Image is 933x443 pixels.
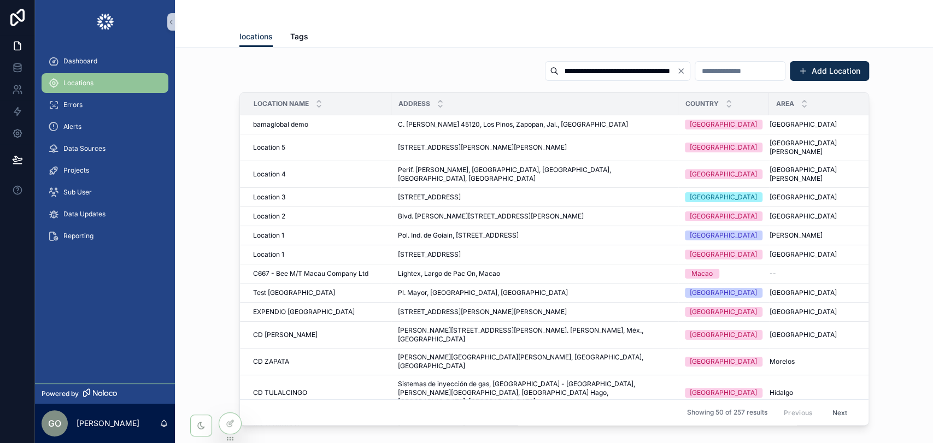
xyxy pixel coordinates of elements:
span: Location 1 [253,250,284,259]
div: [GEOGRAPHIC_DATA] [690,288,757,298]
a: Tags [290,27,308,49]
span: [GEOGRAPHIC_DATA] [770,308,837,316]
a: Errors [42,95,168,115]
a: CD TULALCINGO [253,388,385,397]
button: Clear [677,67,690,75]
a: Pol. Ind. de Goiain, [STREET_ADDRESS] [398,231,672,240]
span: Projects [63,166,89,175]
span: Alerts [63,122,81,131]
a: [GEOGRAPHIC_DATA] [770,330,873,339]
a: [GEOGRAPHIC_DATA] [685,250,762,259]
img: App logo [96,13,114,31]
a: Morelos [770,357,873,366]
span: [GEOGRAPHIC_DATA] [770,212,837,221]
a: [PERSON_NAME][GEOGRAPHIC_DATA][PERSON_NAME], [GEOGRAPHIC_DATA], [GEOGRAPHIC_DATA] [398,353,672,370]
span: [STREET_ADDRESS] [398,193,461,202]
span: [STREET_ADDRESS] [398,250,461,259]
span: Reporting [63,232,93,240]
a: Projects [42,161,168,180]
button: Next [824,404,855,421]
span: C. [PERSON_NAME] 45120, Los Pinos, Zapopan, Jal., [GEOGRAPHIC_DATA] [398,120,628,129]
a: Perif. [PERSON_NAME], [GEOGRAPHIC_DATA], [GEOGRAPHIC_DATA], [GEOGRAPHIC_DATA], [GEOGRAPHIC_DATA] [398,166,672,183]
span: Lightex, Largo de Pac On, Macao [398,269,500,278]
div: [GEOGRAPHIC_DATA] [690,357,757,367]
span: [GEOGRAPHIC_DATA][PERSON_NAME] [770,166,873,183]
a: Location 4 [253,170,385,179]
a: [GEOGRAPHIC_DATA] [770,308,873,316]
span: Pl. Mayor, [GEOGRAPHIC_DATA], [GEOGRAPHIC_DATA] [398,288,568,297]
a: CD [PERSON_NAME] [253,330,385,339]
a: Blvd. [PERSON_NAME][STREET_ADDRESS][PERSON_NAME] [398,212,672,221]
a: Pl. Mayor, [GEOGRAPHIC_DATA], [GEOGRAPHIC_DATA] [398,288,672,297]
div: Macao [691,269,713,279]
a: CD ZAPATA [253,357,385,366]
div: [GEOGRAPHIC_DATA] [690,250,757,259]
span: [GEOGRAPHIC_DATA][PERSON_NAME] [770,139,873,156]
span: EXPENDIO [GEOGRAPHIC_DATA] [253,308,355,316]
a: -- [770,269,873,278]
span: bamaglobal demo [253,120,308,129]
a: Sistemas de inyección de gas, [GEOGRAPHIC_DATA] - [GEOGRAPHIC_DATA], [PERSON_NAME][GEOGRAPHIC_DAT... [398,380,672,406]
a: [PERSON_NAME] [770,231,873,240]
span: [PERSON_NAME] [770,231,823,240]
a: [GEOGRAPHIC_DATA] [770,193,873,202]
a: [GEOGRAPHIC_DATA] [685,192,762,202]
span: [STREET_ADDRESS][PERSON_NAME][PERSON_NAME] [398,143,567,152]
div: [GEOGRAPHIC_DATA] [690,330,757,340]
span: CD [PERSON_NAME] [253,330,318,339]
span: Location 4 [253,170,286,179]
span: [GEOGRAPHIC_DATA] [770,330,837,339]
a: [GEOGRAPHIC_DATA] [685,330,762,340]
a: [PERSON_NAME][STREET_ADDRESS][PERSON_NAME]. [PERSON_NAME], Méx., [GEOGRAPHIC_DATA] [398,326,672,344]
a: [GEOGRAPHIC_DATA] [770,120,873,129]
span: C667 - Bee M/T Macau Company Ltd [253,269,368,278]
span: Address [398,99,430,108]
span: Dashboard [63,57,97,66]
div: [GEOGRAPHIC_DATA] [690,192,757,202]
div: [GEOGRAPHIC_DATA] [690,169,757,179]
a: Location 1 [253,250,385,259]
a: Macao [685,269,762,279]
span: Test [GEOGRAPHIC_DATA] [253,288,335,297]
span: Powered by [42,389,79,398]
span: Location 2 [253,212,285,221]
a: [GEOGRAPHIC_DATA] [770,212,873,221]
span: Country [685,99,719,108]
a: locations [239,27,273,48]
a: [STREET_ADDRESS][PERSON_NAME][PERSON_NAME] [398,143,672,152]
a: [GEOGRAPHIC_DATA] [770,250,873,259]
div: [GEOGRAPHIC_DATA] [690,120,757,129]
span: Location 3 [253,193,285,202]
span: GO [48,417,61,430]
span: Location 5 [253,143,285,152]
a: Locations [42,73,168,93]
span: CD ZAPATA [253,357,289,366]
span: Morelos [770,357,795,366]
a: Reporting [42,226,168,246]
a: [STREET_ADDRESS] [398,250,672,259]
a: Data Updates [42,204,168,224]
button: Add Location [790,61,869,81]
a: [GEOGRAPHIC_DATA] [685,143,762,152]
a: [GEOGRAPHIC_DATA] [685,120,762,129]
a: Alerts [42,117,168,137]
div: [GEOGRAPHIC_DATA] [690,231,757,240]
a: EXPENDIO [GEOGRAPHIC_DATA] [253,308,385,316]
a: Dashboard [42,51,168,71]
a: C667 - Bee M/T Macau Company Ltd [253,269,385,278]
span: Locations [63,79,93,87]
span: locations [239,31,273,42]
div: [GEOGRAPHIC_DATA] [690,307,757,317]
span: [GEOGRAPHIC_DATA] [770,120,837,129]
a: Lightex, Largo de Pac On, Macao [398,269,672,278]
span: Blvd. [PERSON_NAME][STREET_ADDRESS][PERSON_NAME] [398,212,584,221]
a: [GEOGRAPHIC_DATA] [685,307,762,317]
span: [GEOGRAPHIC_DATA] [770,250,837,259]
div: scrollable content [35,44,175,260]
a: [GEOGRAPHIC_DATA] [685,388,762,398]
div: [GEOGRAPHIC_DATA] [690,388,757,398]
